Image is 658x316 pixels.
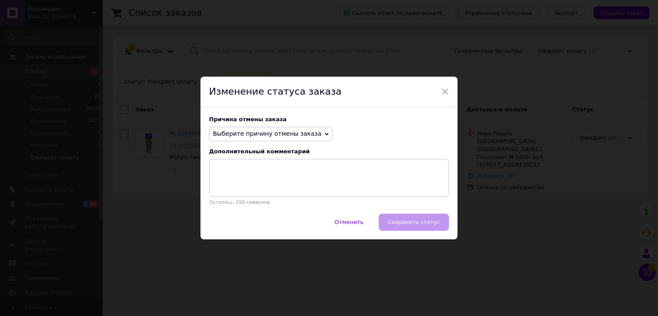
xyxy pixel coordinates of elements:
div: Дополнительный комментарий [209,148,449,155]
span: Выберите причину отмены заказа [213,130,321,137]
div: Причина отмены заказа [209,116,449,122]
p: Осталось: 250 символов [209,200,449,205]
button: Отменить [326,214,373,231]
div: Изменение статуса заказа [200,77,458,107]
span: Отменить [335,219,364,225]
span: × [441,84,449,99]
